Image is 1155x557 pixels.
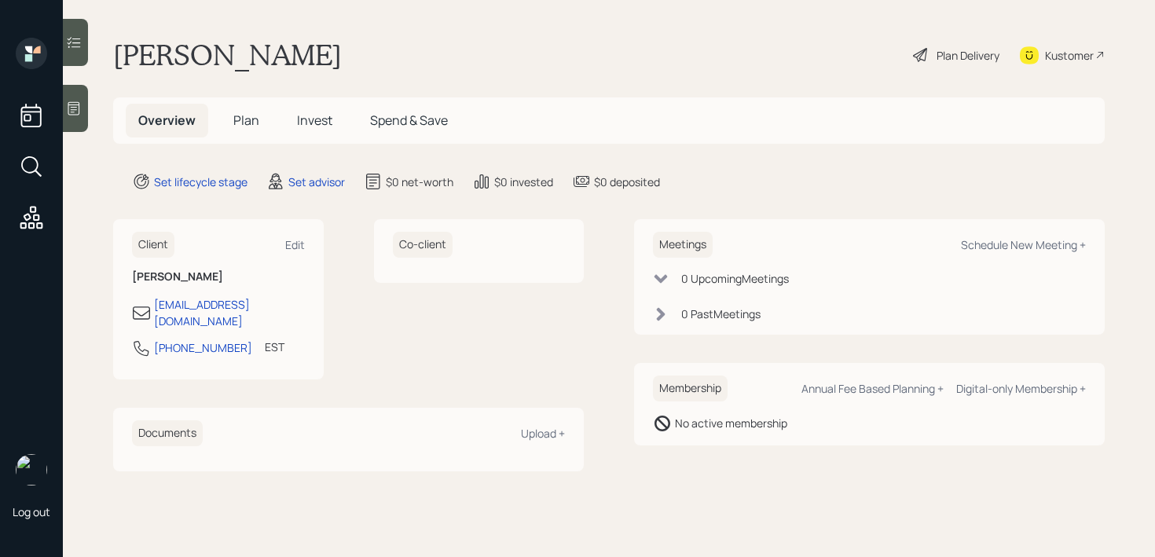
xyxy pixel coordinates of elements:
[937,47,999,64] div: Plan Delivery
[16,454,47,486] img: retirable_logo.png
[233,112,259,129] span: Plan
[132,232,174,258] h6: Client
[370,112,448,129] span: Spend & Save
[675,415,787,431] div: No active membership
[681,306,761,322] div: 0 Past Meeting s
[285,237,305,252] div: Edit
[961,237,1086,252] div: Schedule New Meeting +
[521,426,565,441] div: Upload +
[265,339,284,355] div: EST
[154,174,247,190] div: Set lifecycle stage
[594,174,660,190] div: $0 deposited
[288,174,345,190] div: Set advisor
[13,504,50,519] div: Log out
[653,232,713,258] h6: Meetings
[154,339,252,356] div: [PHONE_NUMBER]
[297,112,332,129] span: Invest
[681,270,789,287] div: 0 Upcoming Meeting s
[138,112,196,129] span: Overview
[132,270,305,284] h6: [PERSON_NAME]
[154,296,305,329] div: [EMAIL_ADDRESS][DOMAIN_NAME]
[801,381,944,396] div: Annual Fee Based Planning +
[113,38,342,72] h1: [PERSON_NAME]
[386,174,453,190] div: $0 net-worth
[393,232,453,258] h6: Co-client
[653,376,728,401] h6: Membership
[956,381,1086,396] div: Digital-only Membership +
[132,420,203,446] h6: Documents
[494,174,553,190] div: $0 invested
[1045,47,1094,64] div: Kustomer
